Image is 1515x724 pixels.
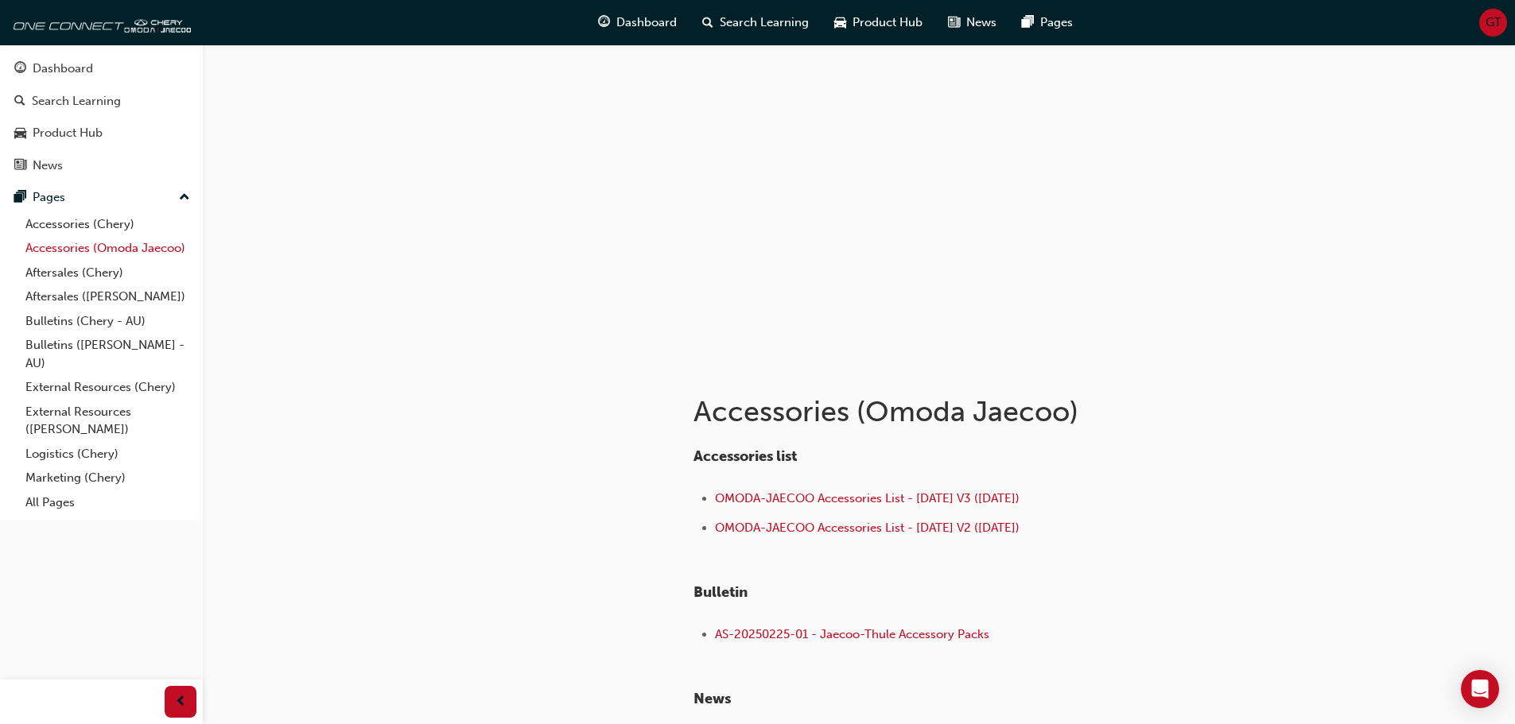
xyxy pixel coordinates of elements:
[14,62,26,76] span: guage-icon
[6,118,196,148] a: Product Hub
[1040,14,1073,32] span: Pages
[6,51,196,183] button: DashboardSearch LearningProduct HubNews
[834,13,846,33] span: car-icon
[1009,6,1086,39] a: pages-iconPages
[1486,14,1501,32] span: GT
[8,6,191,38] img: oneconnect
[1479,9,1507,37] button: GT
[6,151,196,180] a: News
[693,447,797,465] span: Accessories list
[6,183,196,212] button: Pages
[14,95,25,109] span: search-icon
[6,87,196,116] a: Search Learning
[1461,670,1499,708] div: Open Intercom Messenger
[853,14,923,32] span: Product Hub
[693,394,1215,429] h1: Accessories (Omoda Jaecoo)
[598,13,610,33] span: guage-icon
[19,375,196,400] a: External Resources (Chery)
[585,6,690,39] a: guage-iconDashboard
[720,14,809,32] span: Search Learning
[19,285,196,309] a: Aftersales ([PERSON_NAME])
[935,6,1009,39] a: news-iconNews
[19,490,196,515] a: All Pages
[19,236,196,261] a: Accessories (Omoda Jaecoo)
[715,521,1020,535] a: OMODA-JAECOO Accessories List - [DATE] V2 ([DATE])
[33,60,93,78] div: Dashboard
[19,400,196,442] a: External Resources ([PERSON_NAME])
[715,627,989,641] a: AS-20250225-01 - Jaecoo-Thule Accessory Packs
[616,14,677,32] span: Dashboard
[1022,13,1034,33] span: pages-icon
[715,491,1020,505] a: OMODA-JAECOO Accessories List - [DATE] V3 ([DATE])
[19,261,196,285] a: Aftersales (Chery)
[822,6,935,39] a: car-iconProduct Hub
[966,14,996,32] span: News
[693,583,748,601] span: Bulletin
[6,54,196,83] a: Dashboard
[14,191,26,205] span: pages-icon
[693,690,731,707] span: ​News
[19,333,196,375] a: Bulletins ([PERSON_NAME] - AU)
[32,92,121,110] div: Search Learning
[690,6,822,39] a: search-iconSearch Learning
[14,159,26,173] span: news-icon
[948,13,960,33] span: news-icon
[19,442,196,467] a: Logistics (Chery)
[33,124,103,142] div: Product Hub
[702,13,713,33] span: search-icon
[179,188,190,208] span: up-icon
[175,692,187,712] span: prev-icon
[33,188,65,207] div: Pages
[19,309,196,334] a: Bulletins (Chery - AU)
[14,126,26,141] span: car-icon
[19,466,196,490] a: Marketing (Chery)
[33,157,63,175] div: News
[19,212,196,237] a: Accessories (Chery)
